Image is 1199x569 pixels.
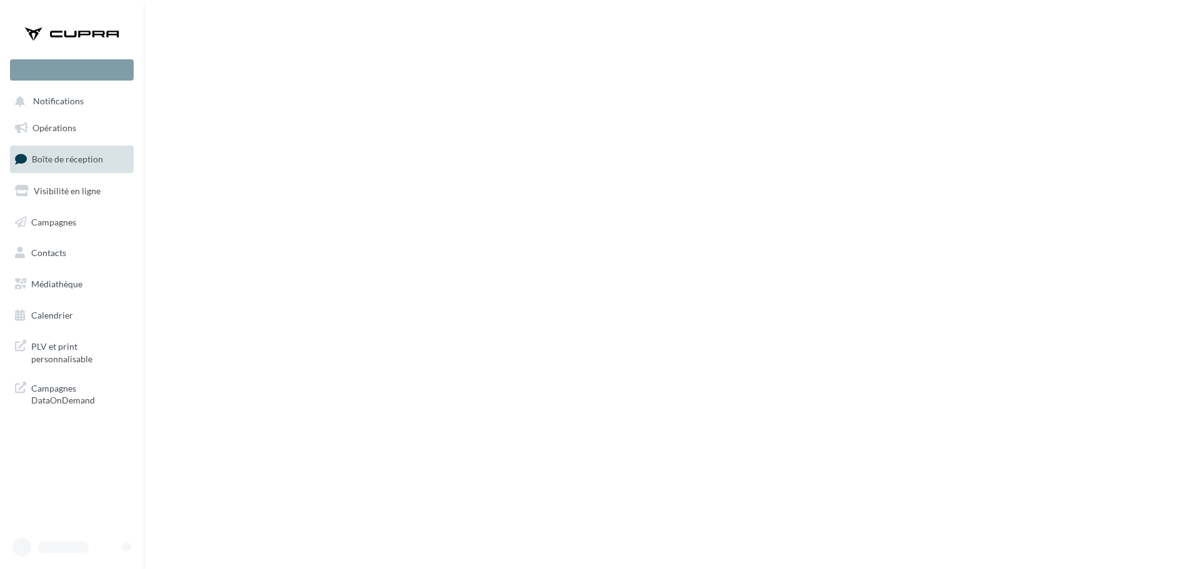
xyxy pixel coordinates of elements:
span: Médiathèque [31,279,82,289]
span: Campagnes [31,216,76,227]
span: PLV et print personnalisable [31,338,129,365]
span: Contacts [31,247,66,258]
a: Campagnes DataOnDemand [7,375,136,412]
span: Notifications [33,96,84,107]
a: Visibilité en ligne [7,178,136,204]
a: Campagnes [7,209,136,235]
span: Calendrier [31,310,73,320]
span: Visibilité en ligne [34,186,101,196]
a: Opérations [7,115,136,141]
span: Boîte de réception [32,154,103,164]
a: Calendrier [7,302,136,329]
a: Contacts [7,240,136,266]
span: Campagnes DataOnDemand [31,380,129,407]
a: Médiathèque [7,271,136,297]
span: Opérations [32,122,76,133]
div: Nouvelle campagne [10,59,134,81]
a: Boîte de réception [7,146,136,172]
a: PLV et print personnalisable [7,333,136,370]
